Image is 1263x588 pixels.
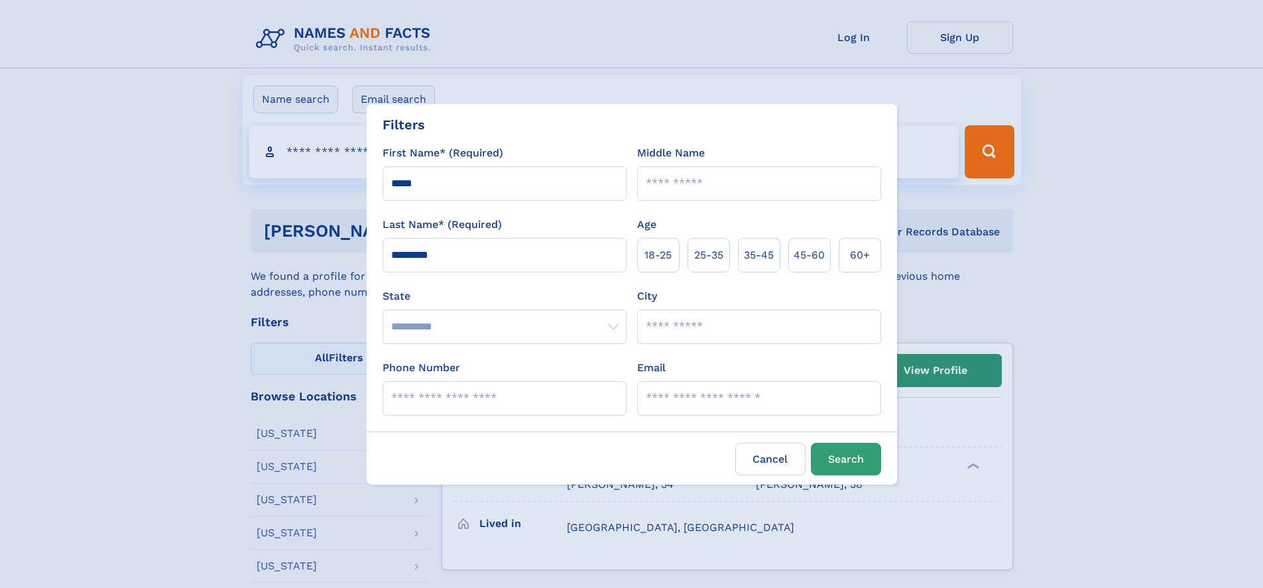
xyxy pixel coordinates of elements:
[637,360,666,376] label: Email
[794,247,825,263] span: 45‑60
[637,288,657,304] label: City
[637,217,656,233] label: Age
[644,247,672,263] span: 18‑25
[383,217,502,233] label: Last Name* (Required)
[383,360,460,376] label: Phone Number
[744,247,774,263] span: 35‑45
[694,247,723,263] span: 25‑35
[383,288,627,304] label: State
[383,145,503,161] label: First Name* (Required)
[637,145,705,161] label: Middle Name
[735,443,806,475] label: Cancel
[850,247,870,263] span: 60+
[383,115,425,135] div: Filters
[811,443,881,475] button: Search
